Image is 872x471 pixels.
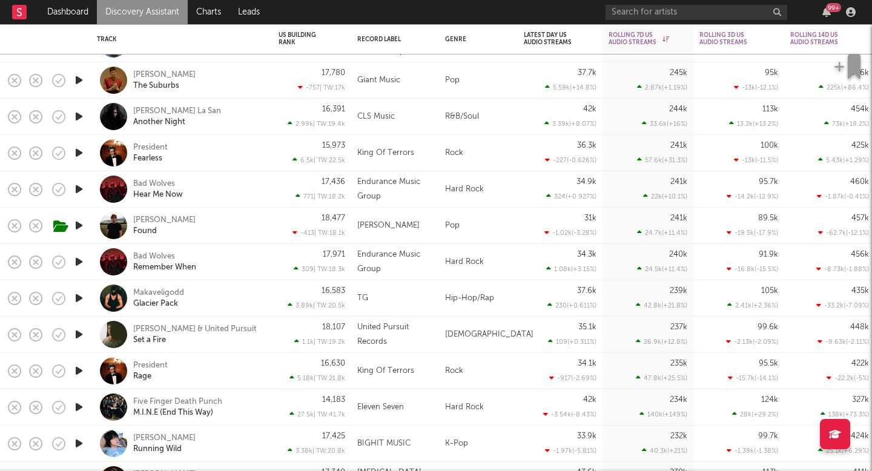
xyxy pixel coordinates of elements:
a: Running Wild [133,444,182,455]
div: 457k [851,214,869,222]
div: Endurance Music Group [357,175,433,204]
a: Makaveligodd [133,288,184,298]
div: 237k [670,323,687,331]
div: -15.7k ( -14.1 % ) [728,374,778,382]
div: 16,630 [321,360,345,367]
a: [PERSON_NAME] [133,70,196,81]
div: -3.54k ( -8.43 % ) [543,410,596,418]
div: 40.3k ( +21 % ) [642,447,687,455]
div: 2.87k ( +1.19 % ) [637,84,687,91]
div: 42.8k ( +21.8 % ) [636,301,687,309]
div: 34.9k [576,178,596,186]
div: 245k [670,69,687,77]
div: 15,973 [322,142,345,150]
div: -19.5k ( -17.9 % ) [727,229,778,237]
div: The Suburbs [133,81,179,91]
div: -14.2k ( -12.9 % ) [727,193,778,200]
a: Hear Me Now [133,189,183,200]
div: 99 + [826,3,841,12]
div: 234k [670,396,687,404]
div: Record Label [357,36,415,43]
div: 25.1k ( +6.29 % ) [818,447,869,455]
div: -8.73k ( -1.88 % ) [816,265,869,273]
div: -757 | TW: 17k [279,84,345,91]
div: 91.9k [759,251,778,259]
div: 22k ( +10.1 % ) [643,193,687,200]
a: Fearless [133,153,162,164]
div: -62.7k ( -12.1 % ) [818,229,869,237]
div: King Of Terrors [357,146,414,160]
div: 3.38k | TW: 20.8k [279,447,345,455]
div: Rolling 14D US Audio Streams [790,31,851,46]
div: 33.6k ( +16 % ) [642,120,687,128]
div: Rolling 3D US Audio Streams [699,31,760,46]
div: Eleven Seven [357,400,404,415]
div: President [133,142,168,153]
div: 113k [762,105,778,113]
div: 771 | TW: 18.2k [279,193,345,200]
div: -1.97k ( -5.81 % ) [545,447,596,455]
div: -1.39k ( -1.38 % ) [727,447,778,455]
div: 95k [765,69,778,77]
div: 95.7k [759,178,778,186]
div: 37.6k [577,287,596,295]
div: -2.13k ( -2.09 % ) [726,338,778,346]
div: 99.6k [758,323,778,331]
div: Track [97,36,260,43]
div: 1.1k | TW: 19.2k [279,338,345,346]
div: Another Night [133,117,185,128]
div: US Building Rank [279,31,327,46]
div: Hip-Hop/Rap [439,280,518,317]
div: 105k [761,287,778,295]
div: 435k [851,287,869,295]
div: United Pursuit Records [357,320,433,349]
div: BIGHIT MUSIC [357,436,411,451]
div: 240k [669,251,687,259]
a: [PERSON_NAME] & United Pursuit [133,324,257,335]
div: 456k [851,251,869,259]
a: [PERSON_NAME] [133,433,196,444]
div: 42k [583,396,596,404]
a: [PERSON_NAME] La San [133,106,221,117]
div: -917 ( -2.69 % ) [549,374,596,382]
div: 241k [670,142,687,150]
div: 57.6k ( +31.3 % ) [637,156,687,164]
div: 89.5k [758,214,778,222]
div: 5.43k ( +1.29 % ) [818,156,869,164]
div: 95.5k [759,360,778,367]
div: [PERSON_NAME] [357,219,420,233]
a: Five Finger Death Punch [133,397,222,407]
div: 241k [670,178,687,186]
div: Endurance Music Group [357,248,433,277]
div: -22.2k ( -5 % ) [827,374,869,382]
div: Pop [439,62,518,99]
div: 324 ( +0.927 % ) [546,193,596,200]
div: 16,583 [322,287,345,295]
div: 33.9k [577,432,596,440]
div: 244k [669,105,687,113]
input: Search for artists [606,5,787,20]
a: Rage [133,371,151,382]
div: 239k [670,287,687,295]
div: Hard Rock [439,171,518,208]
div: 17,971 [323,251,345,259]
div: Hard Rock [439,389,518,426]
a: [PERSON_NAME] [133,215,196,226]
div: 5.59k ( +14.8 % ) [545,84,596,91]
div: 24.7k ( +11.4 % ) [637,229,687,237]
div: 18,477 [322,214,345,222]
div: 73k ( +19.2 % ) [824,120,869,128]
div: 24.5k ( +11.4 % ) [637,265,687,273]
div: 241k [670,214,687,222]
div: 138k ( +73.3 % ) [821,410,869,418]
div: 31k [584,214,596,222]
div: 1.08k ( +3.15 % ) [546,265,596,273]
div: 47.8k ( +25.5 % ) [636,374,687,382]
